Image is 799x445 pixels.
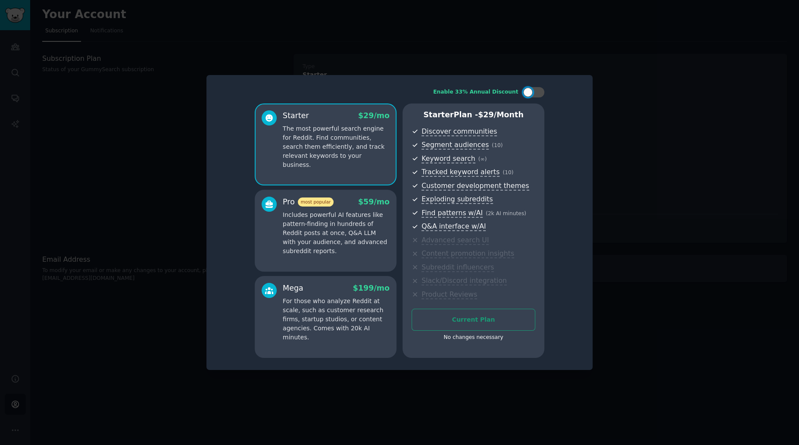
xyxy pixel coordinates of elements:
span: Tracked keyword alerts [421,168,499,177]
span: $ 29 /mo [358,111,390,120]
span: Slack/Discord integration [421,276,507,285]
span: $ 29 /month [478,110,524,119]
p: The most powerful search engine for Reddit. Find communities, search them efficiently, and track ... [283,124,390,169]
span: ( 10 ) [502,169,513,175]
span: Advanced search UI [421,236,489,245]
div: Starter [283,110,309,121]
span: Customer development themes [421,182,529,191]
p: Starter Plan - [412,110,535,120]
div: Pro [283,197,334,207]
span: Keyword search [421,154,475,163]
div: Enable 33% Annual Discount [433,88,518,96]
span: $ 199 /mo [353,284,390,292]
div: No changes necessary [412,334,535,342]
span: $ 59 /mo [358,197,390,206]
span: Q&A interface w/AI [421,222,486,231]
p: Includes powerful AI features like pattern-finding in hundreds of Reddit posts at once, Q&A LLM w... [283,210,390,256]
span: Discover communities [421,127,497,136]
span: ( 10 ) [492,142,502,148]
span: Content promotion insights [421,249,514,258]
span: most popular [298,197,334,207]
span: Product Reviews [421,290,477,299]
span: Exploding subreddits [421,195,493,204]
div: Mega [283,283,303,294]
span: ( ∞ ) [478,156,487,162]
span: ( 2k AI minutes ) [486,210,526,216]
span: Segment audiences [421,141,489,150]
span: Find patterns w/AI [421,209,483,218]
span: Subreddit influencers [421,263,494,272]
p: For those who analyze Reddit at scale, such as customer research firms, startup studios, or conte... [283,297,390,342]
